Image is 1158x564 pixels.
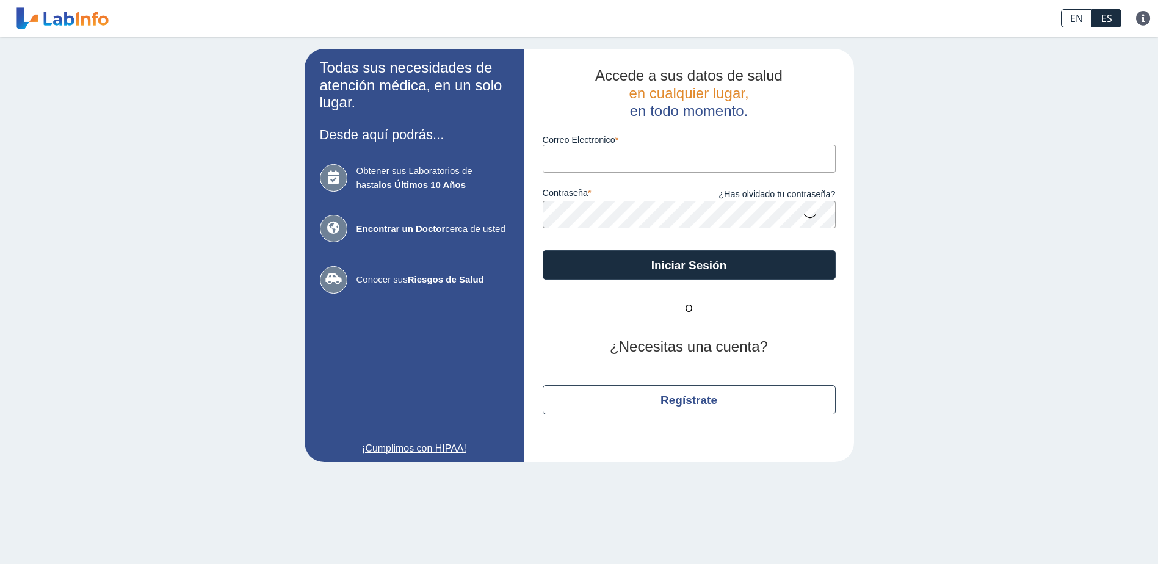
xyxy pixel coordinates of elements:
[356,273,509,287] span: Conocer sus
[1092,9,1121,27] a: ES
[356,223,446,234] b: Encontrar un Doctor
[595,67,783,84] span: Accede a sus datos de salud
[408,274,484,284] b: Riesgos de Salud
[653,302,726,316] span: O
[630,103,748,119] span: en todo momento.
[543,188,689,201] label: contraseña
[1061,9,1092,27] a: EN
[320,441,509,456] a: ¡Cumplimos con HIPAA!
[356,222,509,236] span: cerca de usted
[378,179,466,190] b: los Últimos 10 Años
[543,250,836,280] button: Iniciar Sesión
[320,127,509,142] h3: Desde aquí podrás...
[356,164,509,192] span: Obtener sus Laboratorios de hasta
[320,59,509,112] h2: Todas sus necesidades de atención médica, en un solo lugar.
[543,385,836,414] button: Regístrate
[543,338,836,356] h2: ¿Necesitas una cuenta?
[543,135,836,145] label: Correo Electronico
[689,188,836,201] a: ¿Has olvidado tu contraseña?
[629,85,748,101] span: en cualquier lugar,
